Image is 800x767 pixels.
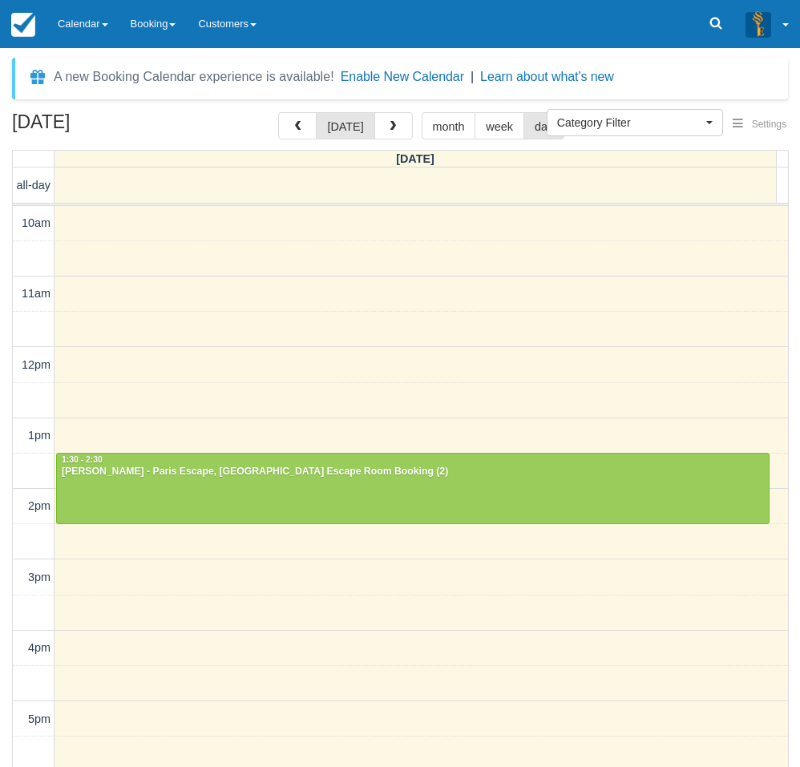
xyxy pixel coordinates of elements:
button: Enable New Calendar [341,69,464,85]
a: Learn about what's new [480,70,614,83]
span: 2pm [28,499,51,512]
span: 4pm [28,641,51,654]
span: Category Filter [557,115,702,131]
button: Category Filter [547,109,723,136]
button: day [523,112,564,139]
div: [PERSON_NAME] - Paris Escape, [GEOGRAPHIC_DATA] Escape Room Booking (2) [61,466,765,478]
h2: [DATE] [12,112,215,142]
span: 5pm [28,713,51,725]
span: 12pm [22,358,51,371]
span: | [471,70,474,83]
button: [DATE] [316,112,374,139]
img: checkfront-main-nav-mini-logo.png [11,13,35,37]
span: 10am [22,216,51,229]
button: week [475,112,524,139]
span: [DATE] [396,152,434,165]
span: 3pm [28,571,51,583]
button: month [422,112,476,139]
img: A3 [745,11,771,37]
span: all-day [17,179,51,192]
span: 1:30 - 2:30 [62,455,103,464]
a: 1:30 - 2:30[PERSON_NAME] - Paris Escape, [GEOGRAPHIC_DATA] Escape Room Booking (2) [56,453,770,523]
span: 1pm [28,429,51,442]
div: A new Booking Calendar experience is available! [54,67,334,87]
span: Settings [752,119,786,130]
span: 11am [22,287,51,300]
button: Settings [723,113,796,136]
